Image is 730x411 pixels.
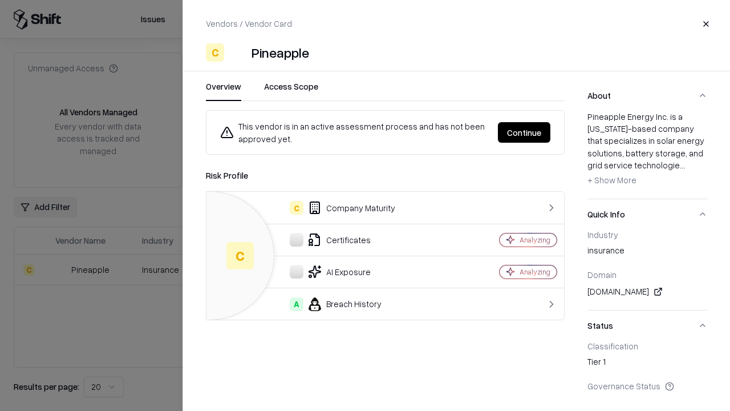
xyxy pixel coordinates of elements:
div: Quick Info [587,229,707,310]
button: Quick Info [587,199,707,229]
div: Industry [587,229,707,240]
div: Certificates [216,233,460,247]
button: Overview [206,80,241,101]
div: insurance [587,244,707,260]
div: Domain [587,269,707,280]
div: Analyzing [520,267,550,277]
div: About [587,111,707,199]
div: Breach History [216,297,460,311]
button: Status [587,311,707,341]
button: + Show More [587,171,636,190]
div: Governance Status [587,381,707,391]
div: AI Exposure [216,265,460,279]
span: + Show More [587,175,636,185]
div: This vendor is in an active assessment process and has not been approved yet. [220,120,489,145]
div: Analyzing [520,235,550,245]
button: About [587,80,707,111]
div: [DOMAIN_NAME] [587,285,707,299]
div: Pineapple Energy Inc. is a [US_STATE]-based company that specializes in solar energy solutions, b... [587,111,707,190]
span: ... [680,160,685,170]
p: Vendors / Vendor Card [206,18,292,30]
div: Risk Profile [206,168,565,182]
div: C [290,201,303,215]
div: C [226,242,254,269]
img: Pineapple [229,43,247,62]
div: C [206,43,224,62]
div: A [290,297,303,311]
div: Tier 1 [587,356,707,372]
div: Pineapple [252,43,309,62]
button: Continue [498,122,550,143]
div: Company Maturity [216,201,460,215]
button: Access Scope [264,80,318,101]
div: Classification [587,341,707,351]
